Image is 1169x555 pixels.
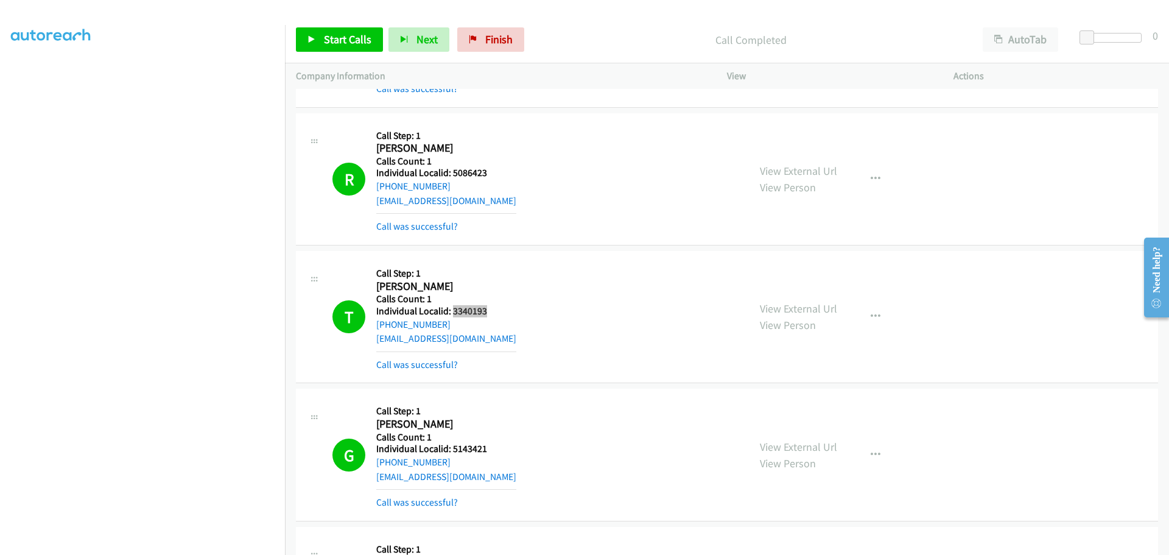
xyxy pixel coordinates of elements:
[376,319,451,330] a: [PHONE_NUMBER]
[376,221,458,232] a: Call was successful?
[296,69,705,83] p: Company Information
[983,27,1058,52] button: AutoTab
[376,443,516,455] h5: Individual Localid: 5143421
[485,32,513,46] span: Finish
[541,32,961,48] p: Call Completed
[296,27,383,52] a: Start Calls
[760,180,816,194] a: View Person
[457,27,524,52] a: Finish
[1134,229,1169,326] iframe: Resource Center
[376,141,510,155] h2: [PERSON_NAME]
[1086,33,1142,43] div: Delay between calls (in seconds)
[953,69,1158,83] p: Actions
[376,167,516,179] h5: Individual Localid: 5086423
[376,471,516,483] a: [EMAIL_ADDRESS][DOMAIN_NAME]
[376,497,458,508] a: Call was successful?
[376,180,451,192] a: [PHONE_NUMBER]
[727,69,932,83] p: View
[388,27,449,52] button: Next
[332,300,365,333] h1: T
[376,405,516,417] h5: Call Step: 1
[376,267,516,280] h5: Call Step: 1
[760,440,837,454] a: View External Url
[760,456,816,470] a: View Person
[376,456,451,468] a: [PHONE_NUMBER]
[376,417,510,431] h2: [PERSON_NAME]
[376,293,516,305] h5: Calls Count: 1
[376,333,516,344] a: [EMAIL_ADDRESS][DOMAIN_NAME]
[376,130,516,142] h5: Call Step: 1
[332,439,365,472] h1: G
[324,32,371,46] span: Start Calls
[376,83,458,94] a: Call was successful?
[376,359,458,370] a: Call was successful?
[376,280,510,294] h2: [PERSON_NAME]
[760,302,837,316] a: View External Url
[376,431,516,444] h5: Calls Count: 1
[1153,27,1158,44] div: 0
[760,164,837,178] a: View External Url
[376,155,516,168] h5: Calls Count: 1
[760,318,816,332] a: View Person
[332,163,365,196] h1: R
[376,195,516,207] a: [EMAIL_ADDRESS][DOMAIN_NAME]
[416,32,438,46] span: Next
[376,305,516,317] h5: Individual Localid: 3340193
